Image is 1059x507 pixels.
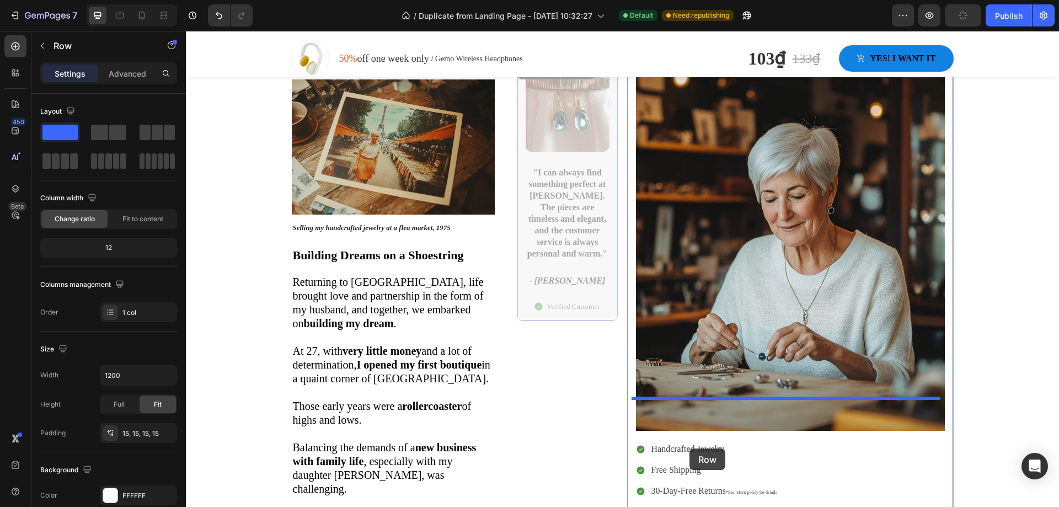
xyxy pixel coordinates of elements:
[8,202,26,211] div: Beta
[673,10,729,20] span: Need republishing
[40,370,58,380] div: Width
[114,399,125,409] span: Full
[55,68,85,79] p: Settings
[986,4,1032,26] button: Publish
[154,399,162,409] span: Fit
[40,463,94,478] div: Background
[122,491,174,501] div: FFFFFF
[40,104,77,119] div: Layout
[72,9,77,22] p: 7
[122,214,163,224] span: Fit to content
[10,118,26,126] div: 450
[40,307,58,317] div: Order
[100,365,176,385] input: Auto
[1021,453,1048,479] div: Open Intercom Messenger
[40,399,61,409] div: Height
[109,68,146,79] p: Advanced
[122,308,174,318] div: 1 col
[186,31,1059,507] iframe: To enrich screen reader interactions, please activate Accessibility in Grammarly extension settings
[40,342,69,357] div: Size
[4,4,82,26] button: 7
[40,490,57,500] div: Color
[208,4,253,26] div: Undo/Redo
[122,429,174,439] div: 15, 15, 15, 15
[42,240,175,255] div: 12
[414,10,416,22] span: /
[995,10,1023,22] div: Publish
[40,277,126,292] div: Columns management
[40,191,99,206] div: Column width
[54,39,147,52] p: Row
[419,10,592,22] span: Duplicate from Landing Page - [DATE] 10:32:27
[55,214,95,224] span: Change ratio
[40,428,66,438] div: Padding
[630,10,653,20] span: Default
